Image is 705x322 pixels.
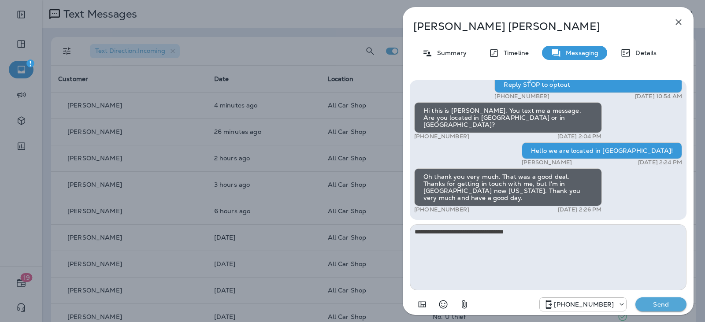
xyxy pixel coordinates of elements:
[635,93,682,100] p: [DATE] 10:54 AM
[540,299,626,310] div: +1 (689) 265-4479
[561,49,598,56] p: Messaging
[635,297,686,311] button: Send
[554,301,614,308] p: [PHONE_NUMBER]
[413,296,431,313] button: Add in a premade template
[414,168,602,206] div: Oh thank you very much. That was a good deal. Thanks for getting in touch with me, but I'm in [GE...
[413,20,654,33] p: [PERSON_NAME] [PERSON_NAME]
[522,142,682,159] div: Hello we are located in [GEOGRAPHIC_DATA]!
[638,159,682,166] p: [DATE] 2:24 PM
[522,159,572,166] p: [PERSON_NAME]
[499,49,529,56] p: Timeline
[494,93,549,100] p: [PHONE_NUMBER]
[558,206,602,213] p: [DATE] 2:26 PM
[414,133,469,140] p: [PHONE_NUMBER]
[642,300,679,308] p: Send
[433,49,467,56] p: Summary
[631,49,657,56] p: Details
[557,133,602,140] p: [DATE] 2:04 PM
[414,206,469,213] p: [PHONE_NUMBER]
[414,102,602,133] div: Hi this is [PERSON_NAME]. You text me a message. Are you located in [GEOGRAPHIC_DATA] or in [GEOG...
[434,296,452,313] button: Select an emoji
